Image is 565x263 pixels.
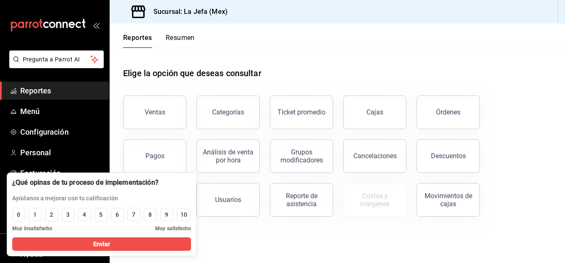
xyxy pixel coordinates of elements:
[123,96,186,129] button: Ventas
[417,139,480,173] button: Descuentos
[20,85,102,96] span: Reportes
[93,22,100,29] button: open_drawer_menu
[165,210,168,219] div: 9
[147,7,228,17] h3: Sucursal: La Jefa (Mex)
[180,210,187,219] div: 10
[417,183,480,217] button: Movimientos de cajas
[196,139,260,173] button: Análisis de venta por hora
[155,225,191,232] span: Muy satisfecho
[196,183,260,217] button: Usuarios
[12,237,191,251] button: Enviar
[12,178,159,187] div: ¿Qué opinas de tu proceso de implementación?
[33,210,37,219] div: 1
[9,50,104,68] button: Pregunta a Parrot AI
[275,148,328,164] div: Grupos modificadores
[99,210,102,219] div: 5
[132,210,135,219] div: 7
[6,61,104,70] a: Pregunta a Parrot AI
[20,147,102,158] span: Personal
[417,96,480,129] button: Órdenes
[20,167,102,179] span: Facturación
[23,55,91,64] span: Pregunta a Parrot AI
[353,152,397,160] div: Cancelaciones
[78,208,91,221] button: 4
[83,210,86,219] div: 4
[270,183,333,217] button: Reporte de asistencia
[196,96,260,129] button: Categorías
[12,194,159,203] p: Ayúdanos a mejorar con tu calificación
[17,210,20,219] div: 0
[166,34,195,48] button: Resumen
[422,192,474,208] div: Movimientos de cajas
[349,192,401,208] div: Costos y márgenes
[343,139,406,173] button: Cancelaciones
[123,139,186,173] button: Pagos
[215,196,241,204] div: Usuarios
[277,108,326,116] div: Ticket promedio
[116,210,119,219] div: 6
[145,152,164,160] div: Pagos
[123,34,195,48] div: navigation tabs
[50,210,53,219] div: 2
[66,210,70,219] div: 3
[94,208,108,221] button: 5
[123,34,152,48] button: Reportes
[12,208,25,221] button: 0
[20,106,102,117] span: Menú
[160,208,173,221] button: 9
[29,208,42,221] button: 1
[93,240,110,249] span: Enviar
[45,208,58,221] button: 2
[145,108,165,116] div: Ventas
[123,67,261,80] h1: Elige la opción que deseas consultar
[343,96,406,129] button: Cajas
[366,108,383,116] div: Cajas
[202,148,254,164] div: Análisis de venta por hora
[270,96,333,129] button: Ticket promedio
[270,139,333,173] button: Grupos modificadores
[275,192,328,208] div: Reporte de asistencia
[144,208,157,221] button: 8
[111,208,124,221] button: 6
[177,208,191,221] button: 10
[148,210,152,219] div: 8
[212,108,244,116] div: Categorías
[127,208,140,221] button: 7
[436,108,460,116] div: Órdenes
[12,225,52,232] span: Muy insatisfecho
[343,183,406,217] button: Contrata inventarios para ver este reporte
[20,126,102,138] span: Configuración
[62,208,75,221] button: 3
[431,152,466,160] div: Descuentos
